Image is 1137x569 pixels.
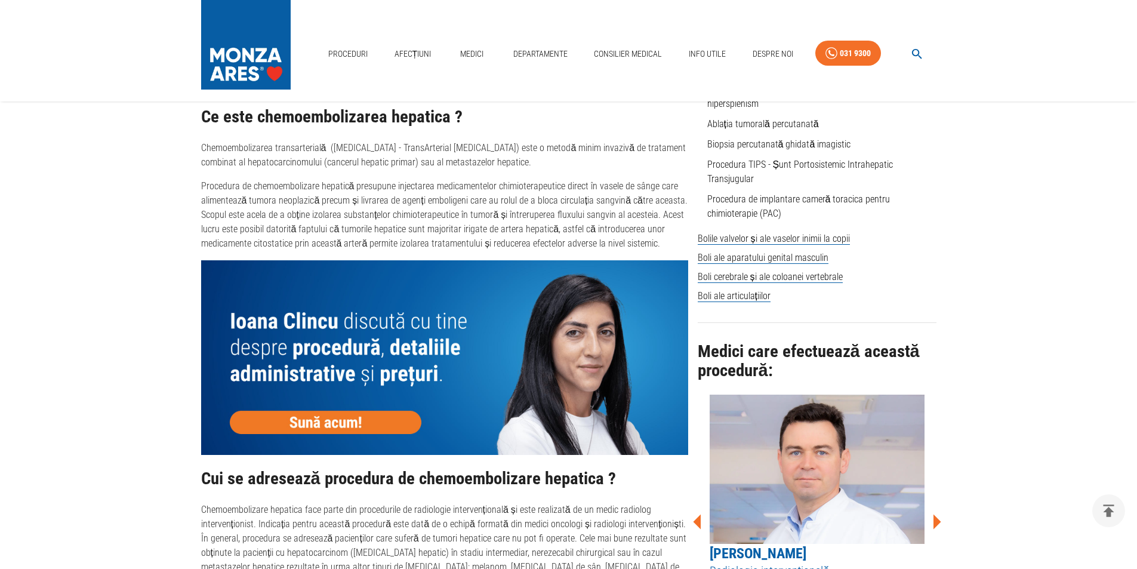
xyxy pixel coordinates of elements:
[815,41,881,66] a: 031 9300
[509,42,572,66] a: Departamente
[453,42,491,66] a: Medici
[698,271,843,283] span: Boli cerebrale și ale coloanei vertebrale
[707,193,891,219] a: Procedura de implantare cameră toracica pentru chimioterapie (PAC)
[707,139,851,150] a: Biopsia percutanată ghidată imagistic
[201,469,688,488] h2: Cui se adresează procedura de chemoembolizare hepatica ?
[201,260,688,455] img: null
[840,46,871,61] div: 031 9300
[201,107,688,127] h2: Ce este chemoembolizarea hepatica ?
[707,118,819,130] a: Ablația tumorală percutanată
[698,290,771,302] span: Boli ale articulațiilor
[201,141,688,170] p: Chemoembolizarea transarterială ([MEDICAL_DATA] - TransArterial [MEDICAL_DATA]) este o metodă min...
[1092,494,1125,527] button: delete
[323,42,372,66] a: Proceduri
[201,179,688,251] p: Procedura de chemoembolizare hepatică presupune injectarea medicamentelor chimioterapeutice direc...
[589,42,667,66] a: Consilier Medical
[390,42,436,66] a: Afecțiuni
[698,233,850,245] span: Bolile valvelor și ale vaselor inimii la copii
[710,545,806,562] a: [PERSON_NAME]
[707,159,893,184] a: Procedura TIPS - Șunt Portosistemic Intrahepatic Transjugular
[698,342,936,380] h2: Medici care efectuează această procedură:
[748,42,798,66] a: Despre Noi
[684,42,731,66] a: Info Utile
[698,252,828,264] span: Boli ale aparatului genital masculin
